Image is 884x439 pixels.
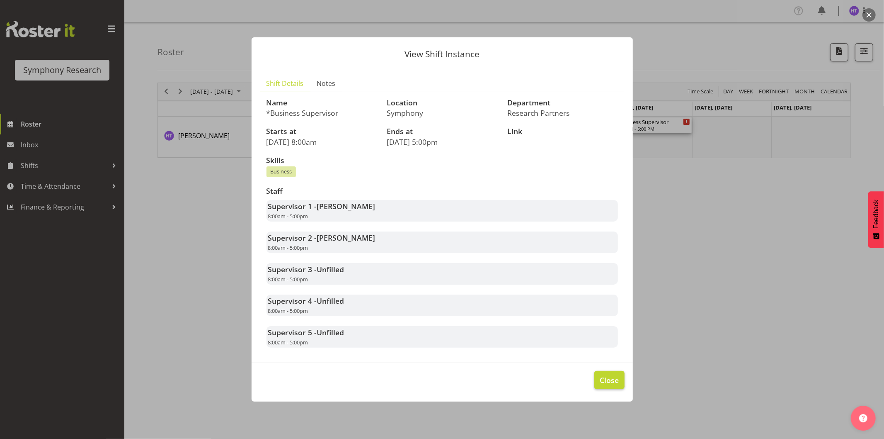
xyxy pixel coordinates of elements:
span: Unfilled [317,264,344,274]
button: Close [594,371,624,389]
span: Close [600,375,619,385]
strong: Supervisor 2 - [268,233,375,243]
h3: Name [266,99,377,107]
span: [PERSON_NAME] [317,201,375,211]
span: 8:00am - 5:00pm [268,212,308,220]
span: 8:00am - 5:00pm [268,276,308,283]
strong: Supervisor 4 - [268,296,344,306]
p: View Shift Instance [260,50,625,59]
h3: Location [387,99,497,107]
h3: Link [507,127,618,136]
span: Unfilled [317,327,344,337]
span: 8:00am - 5:00pm [268,307,308,315]
span: 8:00am - 5:00pm [268,244,308,251]
h3: Staff [266,187,618,195]
button: Feedback - Show survey [868,191,884,248]
h3: Skills [266,156,618,165]
h3: Ends at [387,127,497,136]
p: [DATE] 8:00am [266,137,377,146]
span: Unfilled [317,296,344,306]
h3: Starts at [266,127,377,136]
p: Symphony [387,108,497,117]
span: [PERSON_NAME] [317,233,375,243]
span: Feedback [872,200,880,229]
h3: Department [507,99,618,107]
span: Shift Details [266,78,304,88]
strong: Supervisor 1 - [268,201,375,211]
p: Research Partners [507,108,618,117]
span: Notes [317,78,336,88]
strong: Supervisor 3 - [268,264,344,274]
strong: Supervisor 5 - [268,327,344,337]
img: help-xxl-2.png [859,414,867,422]
p: [DATE] 5:00pm [387,137,497,146]
span: 8:00am - 5:00pm [268,339,308,346]
p: *Business Supervisor [266,108,377,117]
span: Business [270,168,292,176]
